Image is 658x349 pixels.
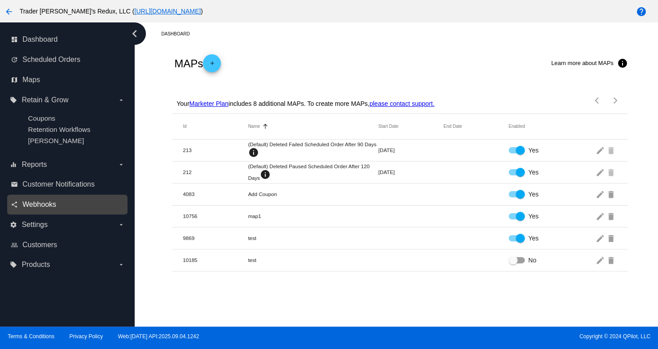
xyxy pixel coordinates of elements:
i: arrow_drop_down [118,221,125,228]
i: arrow_drop_down [118,261,125,268]
mat-cell: test [248,235,378,241]
i: settings [10,221,17,228]
mat-icon: arrow_back [4,6,14,17]
mat-cell: (Default) Deleted Paused Scheduled Order After 120 Days [248,163,378,181]
a: Terms & Conditions [8,333,54,340]
mat-cell: Add Coupon [248,191,378,197]
i: dashboard [11,36,18,43]
a: people_outline Customers [11,238,125,252]
mat-cell: 212 [183,169,248,175]
mat-cell: 10756 [183,213,248,219]
h2: MAPs [174,54,221,72]
mat-icon: delete [606,209,617,223]
span: Reports [22,161,47,169]
mat-icon: edit [596,253,606,267]
span: Customers [22,241,57,249]
a: Marketer Plan [189,100,228,107]
a: Coupons [28,114,55,122]
button: Change sorting for StartDateUtc [378,124,399,129]
i: chevron_left [127,26,142,41]
a: update Scheduled Orders [11,52,125,67]
mat-icon: delete [606,231,617,245]
mat-cell: test [248,257,378,263]
mat-icon: delete [606,165,617,179]
i: arrow_drop_down [118,96,125,104]
span: Retain & Grow [22,96,68,104]
span: Yes [528,234,539,243]
mat-cell: 4083 [183,191,248,197]
i: map [11,76,18,83]
a: [PERSON_NAME] [28,137,84,144]
a: please contact support. [369,100,434,107]
span: Maps [22,76,40,84]
mat-icon: info [260,169,271,180]
span: Trader [PERSON_NAME]'s Redux, LLC ( ) [20,8,203,15]
i: local_offer [10,261,17,268]
a: Web:[DATE] API:2025.09.04.1242 [118,333,199,340]
span: Customer Notifications [22,180,95,188]
mat-icon: delete [606,187,617,201]
mat-icon: edit [596,209,606,223]
mat-icon: delete [606,143,617,157]
span: Scheduled Orders [22,56,80,64]
span: Learn more about MAPs [551,60,614,66]
span: Yes [528,190,539,199]
i: local_offer [10,96,17,104]
mat-cell: [DATE] [378,169,443,175]
span: Yes [528,212,539,221]
i: email [11,181,18,188]
span: Yes [528,168,539,177]
span: Dashboard [22,35,57,44]
a: map Maps [11,73,125,87]
span: No [528,256,536,265]
button: Previous page [588,92,606,109]
mat-cell: 9869 [183,235,248,241]
mat-icon: edit [596,231,606,245]
mat-cell: (Default) Deleted Failed Scheduled Order After 90 Days [248,141,378,159]
mat-icon: info [248,147,259,158]
button: Change sorting for Id [183,124,186,129]
i: people_outline [11,241,18,249]
mat-cell: map1 [248,213,378,219]
button: Change sorting for Enabled [509,124,525,129]
a: dashboard Dashboard [11,32,125,47]
span: Copyright © 2024 QPilot, LLC [337,333,650,340]
mat-icon: edit [596,165,606,179]
a: Privacy Policy [70,333,103,340]
button: Next page [606,92,624,109]
i: equalizer [10,161,17,168]
mat-cell: 10185 [183,257,248,263]
p: Your includes 8 additional MAPs. To create more MAPs, [176,100,434,107]
mat-icon: add [206,60,217,71]
a: Retention Workflows [28,126,90,133]
a: email Customer Notifications [11,177,125,192]
i: share [11,201,18,208]
a: share Webhooks [11,197,125,212]
i: arrow_drop_down [118,161,125,168]
mat-cell: 213 [183,147,248,153]
mat-icon: info [617,58,628,69]
span: Products [22,261,50,269]
span: Settings [22,221,48,229]
mat-cell: [DATE] [378,147,443,153]
button: Change sorting for EndDateUtc [443,124,462,129]
a: Dashboard [161,27,197,41]
span: Webhooks [22,201,56,209]
a: [URL][DOMAIN_NAME] [134,8,201,15]
mat-icon: help [636,6,647,17]
span: Yes [528,146,539,155]
button: Change sorting for Name [248,124,260,129]
mat-icon: delete [606,253,617,267]
mat-icon: edit [596,187,606,201]
i: update [11,56,18,63]
mat-icon: edit [596,143,606,157]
